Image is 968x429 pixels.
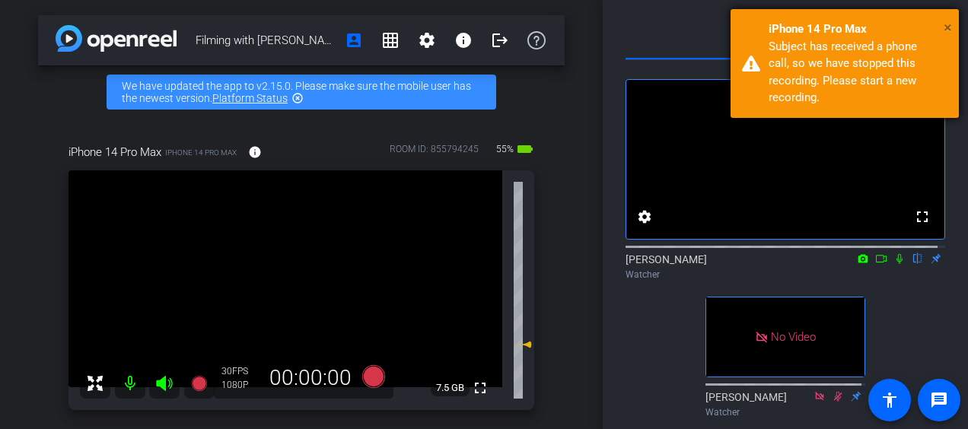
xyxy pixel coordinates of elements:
[491,31,509,49] mat-icon: logout
[165,147,237,158] span: iPhone 14 Pro Max
[769,21,947,38] div: iPhone 14 Pro Max
[771,330,816,344] span: No Video
[212,92,288,104] a: Platform Status
[769,38,947,106] div: Subject has received a phone call, so we have stopped this recording. Please start a new recording.
[221,379,260,391] div: 1080P
[56,25,177,52] img: app-logo
[471,379,489,397] mat-icon: fullscreen
[454,31,473,49] mat-icon: info
[381,31,400,49] mat-icon: grid_on
[418,31,436,49] mat-icon: settings
[260,365,361,391] div: 00:00:00
[626,268,945,281] div: Watcher
[232,366,248,377] span: FPS
[390,142,479,164] div: ROOM ID: 855794245
[909,251,927,265] mat-icon: flip
[930,391,948,409] mat-icon: message
[107,75,496,110] div: We have updated the app to v2.15.0. Please make sure the mobile user has the newest version.
[880,391,899,409] mat-icon: accessibility
[248,145,262,159] mat-icon: info
[196,25,336,56] span: Filming with [PERSON_NAME] - Author Interviews
[221,365,260,377] div: 30
[635,208,654,226] mat-icon: settings
[944,18,952,37] span: ×
[944,16,952,39] button: Close
[516,140,534,158] mat-icon: battery_std
[705,389,865,419] div: [PERSON_NAME]
[431,379,470,397] span: 7.5 GB
[68,144,161,160] span: iPhone 14 Pro Max
[705,405,865,419] div: Watcher
[291,92,304,104] mat-icon: highlight_off
[626,252,945,281] div: [PERSON_NAME]
[494,137,516,161] span: 55%
[913,208,931,226] mat-icon: fullscreen
[514,335,532,354] mat-icon: -10 dB
[345,31,363,49] mat-icon: account_box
